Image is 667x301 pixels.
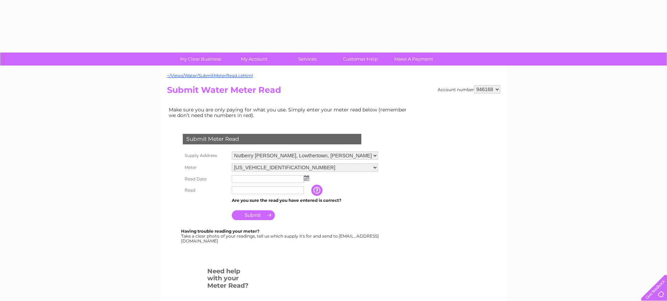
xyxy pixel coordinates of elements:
[183,134,361,144] div: Submit Meter Read
[181,162,230,173] th: Meter
[304,175,309,181] img: ...
[230,196,380,205] td: Are you sure the read you have entered is correct?
[167,105,412,120] td: Make sure you are only paying for what you use. Simply enter your meter read below (remember we d...
[311,185,324,196] input: Information
[278,53,336,66] a: Services
[167,73,253,78] a: ~/Views/Water/SubmitMeterRead.cshtml
[232,210,275,220] input: Submit
[332,53,389,66] a: Customer Help
[225,53,283,66] a: My Account
[172,53,230,66] a: My Clear Business
[181,185,230,196] th: Read
[181,229,380,243] div: Take a clear photo of your readings, tell us which supply it's for and send to [EMAIL_ADDRESS][DO...
[181,173,230,185] th: Read Date
[181,228,259,234] b: Having trouble reading your meter?
[385,53,443,66] a: Make A Payment
[438,85,500,94] div: Account number
[181,150,230,162] th: Supply Address
[207,266,250,293] h3: Need help with your Meter Read?
[167,85,500,98] h2: Submit Water Meter Read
